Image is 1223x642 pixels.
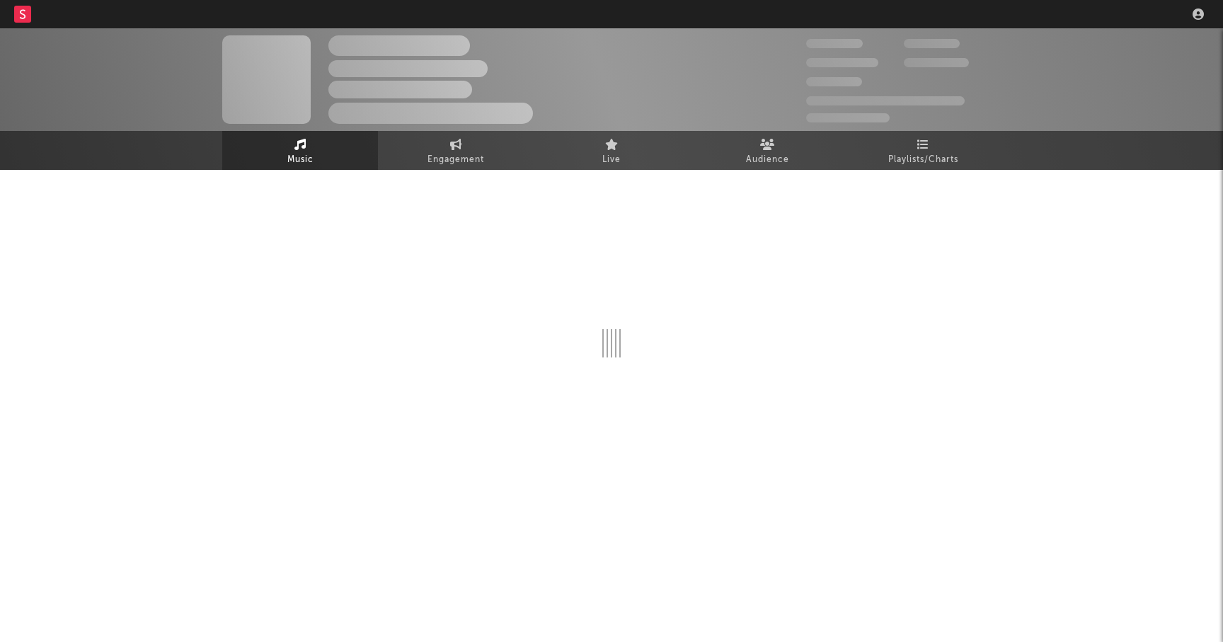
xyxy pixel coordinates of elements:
[746,151,789,168] span: Audience
[287,151,314,168] span: Music
[806,96,965,105] span: 50.000.000 Monthly Listeners
[806,58,878,67] span: 50.000.000
[806,39,863,48] span: 300.000
[378,131,534,170] a: Engagement
[806,113,890,122] span: Jump Score: 85.0
[806,77,862,86] span: 100.000
[904,58,969,67] span: 1.000.000
[888,151,958,168] span: Playlists/Charts
[534,131,689,170] a: Live
[427,151,484,168] span: Engagement
[845,131,1001,170] a: Playlists/Charts
[904,39,960,48] span: 100.000
[689,131,845,170] a: Audience
[222,131,378,170] a: Music
[602,151,621,168] span: Live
